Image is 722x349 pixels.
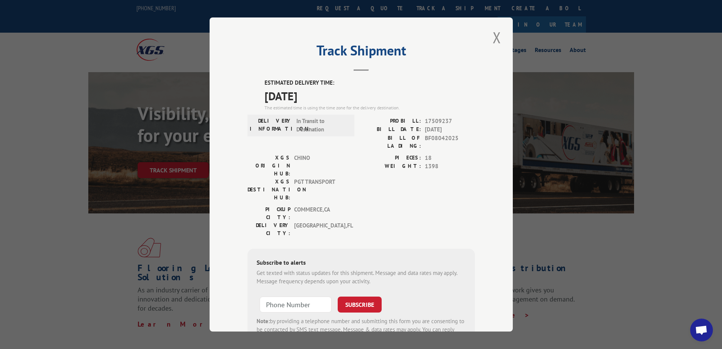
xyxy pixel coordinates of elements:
label: XGS DESTINATION HUB: [247,178,290,202]
strong: Note: [257,317,270,325]
button: Close modal [490,27,503,48]
span: PGT TRANSPORT [294,178,345,202]
label: ESTIMATED DELIVERY TIME: [265,79,475,87]
label: WEIGHT: [361,162,421,171]
span: 1398 [425,162,475,171]
span: COMMERCE , CA [294,205,345,221]
label: PROBILL: [361,117,421,126]
label: DELIVERY CITY: [247,221,290,237]
span: BF08042025 [425,134,475,150]
input: Phone Number [260,297,332,313]
span: CHINO [294,154,345,178]
a: Open chat [690,319,713,341]
span: [DATE] [265,87,475,104]
label: XGS ORIGIN HUB: [247,154,290,178]
label: BILL OF LADING: [361,134,421,150]
div: Get texted with status updates for this shipment. Message and data rates may apply. Message frequ... [257,269,466,286]
label: BILL DATE: [361,125,421,134]
div: Subscribe to alerts [257,258,466,269]
button: SUBSCRIBE [338,297,382,313]
span: [DATE] [425,125,475,134]
span: 18 [425,154,475,163]
div: by providing a telephone number and submitting this form you are consenting to be contacted by SM... [257,317,466,343]
div: The estimated time is using the time zone for the delivery destination. [265,104,475,111]
span: In Transit to Destination [296,117,348,134]
span: 17509237 [425,117,475,126]
label: PICKUP CITY: [247,205,290,221]
span: [GEOGRAPHIC_DATA] , FL [294,221,345,237]
label: DELIVERY INFORMATION: [250,117,293,134]
label: PIECES: [361,154,421,163]
h2: Track Shipment [247,45,475,60]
